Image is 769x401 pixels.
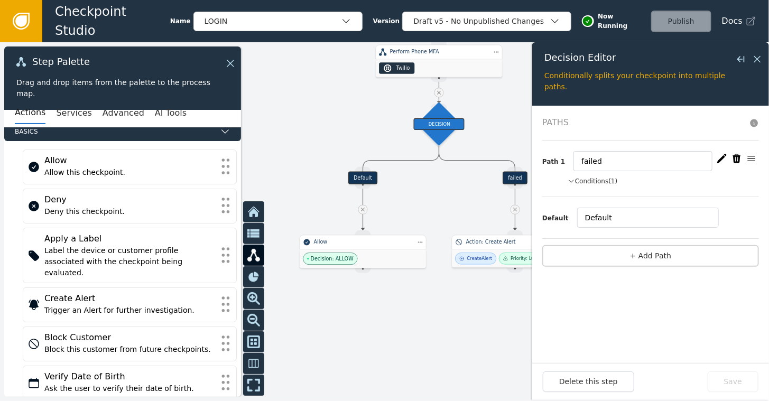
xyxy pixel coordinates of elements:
span: Checkpoint Studio [55,2,170,40]
div: Ask the user to verify their date of birth. [44,383,215,394]
button: Advanced [103,102,144,124]
div: Allow this checkpoint. [44,167,215,178]
div: Deny [44,193,215,206]
div: Action: Create Alert [466,238,564,246]
div: Twilio [396,64,410,72]
span: Paths [542,116,744,129]
div: Verify Date of Birth [44,370,215,383]
div: Drag and drop items from the palette to the process map. [16,77,229,99]
div: Priority: LOW [511,255,539,262]
button: Draft v5 - No Unpublished Changes [402,12,571,31]
div: Perform Phone MFA [390,48,488,55]
div: Create Alert [44,292,215,305]
div: LOGIN [205,16,341,27]
a: Docs [722,15,756,27]
div: Path 1Conditions(1)Conditions(1) [542,141,759,197]
button: Services [56,102,91,124]
div: Block Customer [44,331,215,344]
span: Name [170,16,191,26]
div: Path 1 [542,157,573,166]
div: Conditionally splits your checkpoint into multiple paths. [544,70,757,92]
span: Docs [722,15,743,27]
button: Actions [15,102,45,124]
span: Version [373,16,400,26]
button: Conditions(1) [568,176,618,186]
div: Allow [314,238,412,246]
div: Apply a Label [44,232,215,245]
span: Decision Editor [544,53,616,62]
div: Allow [44,154,215,167]
div: Trigger an Alert for further investigation. [44,305,215,316]
input: Decision name (Default) [577,208,719,228]
div: DECISION [414,118,465,130]
span: Now Running [598,12,643,31]
button: + Add Path [542,245,759,267]
button: LOGIN [193,12,363,31]
div: Block this customer from future checkpoints. [44,344,215,355]
div: Draft v5 - No Unpublished Changes [413,16,550,27]
span: Step Palette [32,57,90,67]
div: Deny this checkpoint. [44,206,215,217]
div: Default [348,172,377,184]
input: Assign Decision Name [573,151,712,171]
div: Label the device or customer profile associated with the checkpoint being evaluated. [44,245,215,278]
div: failed [503,172,527,184]
div: Create Alert [467,255,493,262]
span: Basics [15,127,216,136]
span: Decision: ALLOW [311,255,354,263]
div: Default [542,213,577,223]
button: AI Tools [155,102,187,124]
button: Delete this step [543,371,634,392]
